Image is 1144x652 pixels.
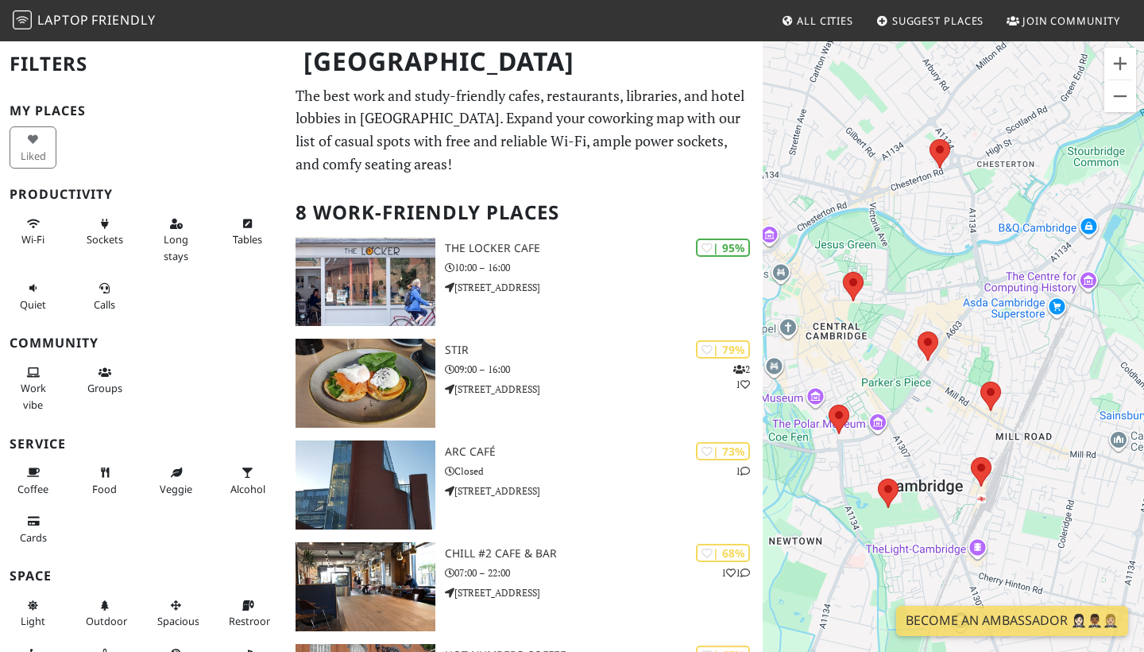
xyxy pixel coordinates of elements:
[445,343,763,357] h3: Stir
[81,275,128,317] button: Calls
[87,232,123,246] span: Power sockets
[10,275,56,317] button: Quiet
[92,482,117,496] span: Food
[164,232,188,262] span: Long stays
[445,362,763,377] p: 09:00 – 16:00
[445,260,763,275] p: 10:00 – 16:00
[286,440,763,530] a: ARC Café | 73% 1 ARC Café Closed [STREET_ADDRESS]
[91,11,155,29] span: Friendly
[296,339,435,428] img: Stir
[20,530,47,545] span: Credit cards
[296,84,753,176] p: The best work and study-friendly cafes, restaurants, libraries, and hotel lobbies in [GEOGRAPHIC_...
[797,14,853,28] span: All Cities
[10,336,276,351] h3: Community
[696,239,750,257] div: | 95%
[10,592,56,635] button: Light
[153,211,199,269] button: Long stays
[157,614,199,628] span: Spacious
[10,187,276,202] h3: Productivity
[445,585,763,600] p: [STREET_ADDRESS]
[17,482,48,496] span: Coffee
[160,482,192,496] span: Veggie
[1000,6,1127,35] a: Join Community
[224,592,271,635] button: Restroom
[733,362,750,392] p: 2 1
[13,10,32,29] img: LaptopFriendly
[153,592,199,635] button: Spacious
[721,565,750,580] p: 1 1
[10,569,276,584] h3: Space
[94,297,115,312] span: Video/audio calls
[10,359,56,417] button: Work vibe
[445,445,763,459] h3: ARC Café
[81,359,128,402] button: Groups
[870,6,991,35] a: Suggest Places
[696,544,750,562] div: | 68%
[86,614,127,628] span: Outdoor area
[153,460,199,502] button: Veggie
[224,211,271,253] button: Tables
[81,592,128,635] button: Outdoor
[230,482,265,496] span: Alcohol
[775,6,860,35] a: All Cities
[10,103,276,118] h3: My Places
[445,280,763,295] p: [STREET_ADDRESS]
[13,7,156,35] a: LaptopFriendly LaptopFriendly
[10,437,276,452] h3: Service
[81,211,128,253] button: Sockets
[1104,80,1136,112] button: Zoom out
[286,237,763,326] a: The Locker Cafe | 95% The Locker Cafe 10:00 – 16:00 [STREET_ADDRESS]
[286,339,763,428] a: Stir | 79% 21 Stir 09:00 – 16:00 [STREET_ADDRESS]
[224,460,271,502] button: Alcohol
[445,464,763,479] p: Closed
[37,11,89,29] span: Laptop
[1104,48,1136,80] button: Zoom in
[296,542,435,631] img: Chill #2 Cafe & Bar
[87,381,122,395] span: Group tables
[20,297,46,312] span: Quiet
[21,381,46,411] span: People working
[696,442,750,460] div: | 73%
[21,232,44,246] span: Stable Wi-Fi
[892,14,984,28] span: Suggest Places
[696,340,750,359] div: | 79%
[81,460,128,502] button: Food
[296,188,753,237] h2: 8 Work-Friendly Places
[445,547,763,561] h3: Chill #2 Cafe & Bar
[291,40,759,83] h1: [GEOGRAPHIC_DATA]
[736,464,750,479] p: 1
[21,614,45,628] span: Natural light
[286,542,763,631] a: Chill #2 Cafe & Bar | 68% 11 Chill #2 Cafe & Bar 07:00 – 22:00 [STREET_ADDRESS]
[10,211,56,253] button: Wi-Fi
[10,40,276,88] h2: Filters
[10,508,56,550] button: Cards
[229,614,276,628] span: Restroom
[10,460,56,502] button: Coffee
[296,237,435,326] img: The Locker Cafe
[445,242,763,255] h3: The Locker Cafe
[1022,14,1120,28] span: Join Community
[296,440,435,530] img: ARC Café
[445,565,763,580] p: 07:00 – 22:00
[445,483,763,499] p: [STREET_ADDRESS]
[233,232,262,246] span: Work-friendly tables
[445,382,763,397] p: [STREET_ADDRESS]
